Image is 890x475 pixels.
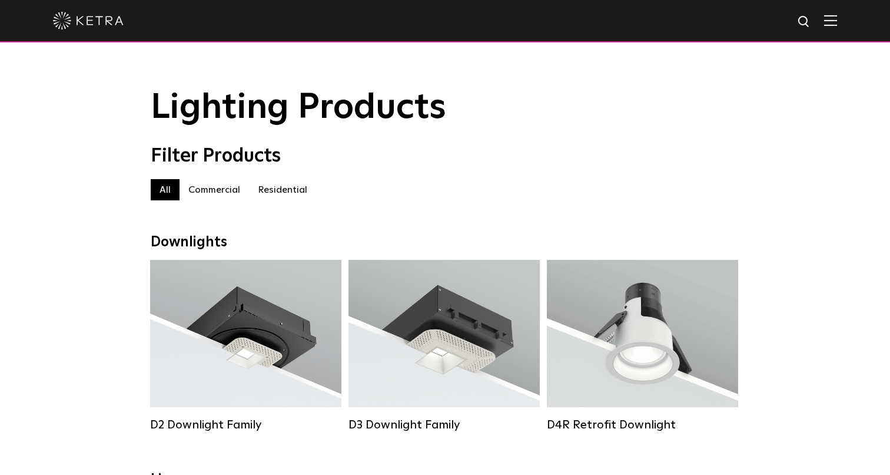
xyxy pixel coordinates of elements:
[151,145,739,167] div: Filter Products
[348,260,540,432] a: D3 Downlight Family Lumen Output:700 / 900 / 1100Colors:White / Black / Silver / Bronze / Paintab...
[151,179,180,200] label: All
[824,15,837,26] img: Hamburger%20Nav.svg
[151,234,739,251] div: Downlights
[151,90,446,126] span: Lighting Products
[180,179,249,200] label: Commercial
[547,260,738,432] a: D4R Retrofit Downlight Lumen Output:800Colors:White / BlackBeam Angles:15° / 25° / 40° / 60°Watta...
[53,12,124,29] img: ketra-logo-2019-white
[348,418,540,432] div: D3 Downlight Family
[547,418,738,432] div: D4R Retrofit Downlight
[249,179,316,200] label: Residential
[150,260,341,432] a: D2 Downlight Family Lumen Output:1200Colors:White / Black / Gloss Black / Silver / Bronze / Silve...
[797,15,812,29] img: search icon
[150,418,341,432] div: D2 Downlight Family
